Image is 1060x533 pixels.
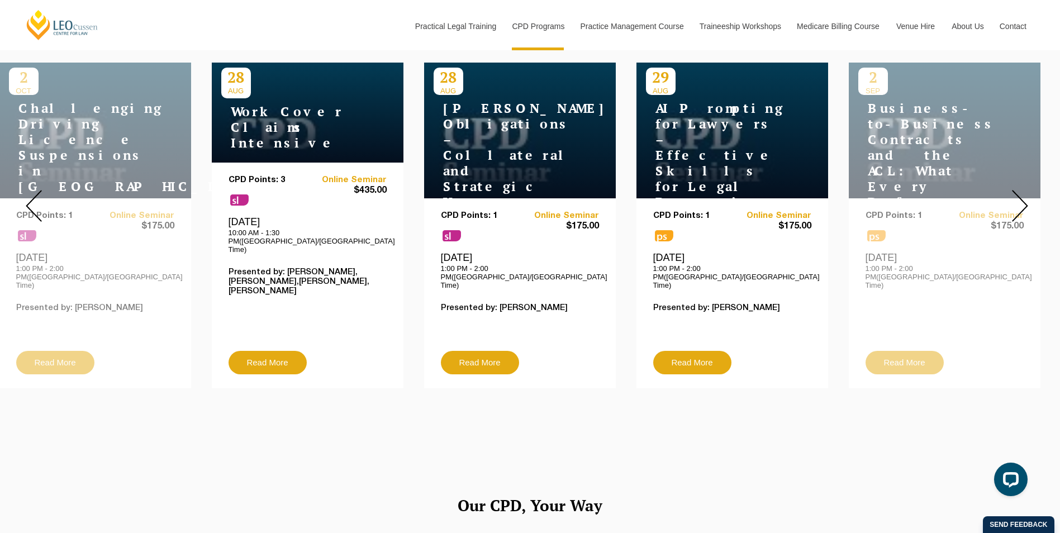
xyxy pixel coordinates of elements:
p: Presented by: [PERSON_NAME] [653,303,811,313]
img: Next [1012,190,1028,222]
a: Medicare Billing Course [788,2,888,50]
p: Presented by: [PERSON_NAME],[PERSON_NAME],[PERSON_NAME],[PERSON_NAME] [229,268,387,296]
p: 1:00 PM - 2:00 PM([GEOGRAPHIC_DATA]/[GEOGRAPHIC_DATA] Time) [441,264,599,289]
a: CPD Programs [503,2,572,50]
span: $175.00 [520,221,599,232]
span: $435.00 [307,185,387,197]
h4: AI Prompting for Lawyers – Effective Skills for Legal Practice [646,101,786,210]
div: [DATE] [441,251,599,289]
iframe: LiveChat chat widget [985,458,1032,505]
span: sl [230,194,249,206]
p: 29 [646,68,676,87]
a: Read More [653,351,731,374]
p: 10:00 AM - 1:30 PM([GEOGRAPHIC_DATA]/[GEOGRAPHIC_DATA] Time) [229,229,387,254]
p: 1:00 PM - 2:00 PM([GEOGRAPHIC_DATA]/[GEOGRAPHIC_DATA] Time) [653,264,811,289]
p: 28 [434,68,463,87]
div: [DATE] [653,251,811,289]
p: 28 [221,68,251,87]
span: AUG [221,87,251,95]
a: Online Seminar [520,211,599,221]
a: Practice Management Course [572,2,691,50]
span: ps [655,230,673,241]
img: Prev [26,190,42,222]
h4: [PERSON_NAME] Obligations – Collateral and Strategic Uses [434,101,573,210]
a: Read More [229,351,307,374]
a: About Us [943,2,991,50]
a: Online Seminar [307,175,387,185]
a: Traineeship Workshops [691,2,788,50]
a: [PERSON_NAME] Centre for Law [25,9,99,41]
h4: WorkCover Claims Intensive [221,104,361,151]
p: CPD Points: 1 [653,211,733,221]
span: sl [443,230,461,241]
a: Read More [441,351,519,374]
a: Online Seminar [732,211,811,221]
p: CPD Points: 1 [441,211,520,221]
div: [DATE] [229,216,387,254]
span: AUG [646,87,676,95]
p: Presented by: [PERSON_NAME] [441,303,599,313]
a: Practical Legal Training [407,2,504,50]
span: $175.00 [732,221,811,232]
a: Contact [991,2,1035,50]
h2: Our CPD, Your Way [212,492,849,519]
span: AUG [434,87,463,95]
a: Venue Hire [888,2,943,50]
p: CPD Points: 3 [229,175,308,185]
